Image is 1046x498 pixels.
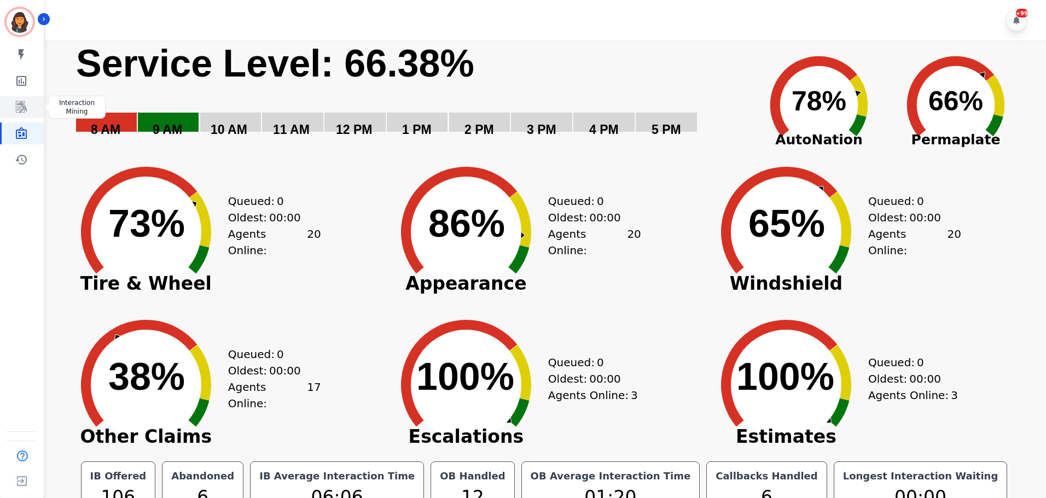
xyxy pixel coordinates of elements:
div: Abandoned [169,468,236,484]
text: 8 AM [91,122,120,137]
span: 0 [277,193,284,209]
div: OB Handled [438,468,507,484]
text: 38% [108,355,185,398]
span: 00:00 [589,209,621,226]
text: 9 AM [153,122,182,137]
div: Longest Interaction Waiting [841,468,1001,484]
span: 20 [947,226,961,259]
text: 10 AM [211,122,247,137]
text: 73% [108,202,185,245]
div: Oldest: [228,362,310,379]
span: 0 [597,193,604,209]
span: 3 [631,387,638,403]
text: 3 PM [527,122,556,137]
div: Agents Online: [228,379,321,412]
span: Other Claims [64,431,228,442]
div: Agents Online: [868,226,961,259]
span: 0 [917,193,924,209]
div: Queued: [228,346,310,362]
span: Permaplate [887,130,1024,150]
div: Callbacks Handled [713,468,820,484]
span: 0 [917,354,924,371]
div: Oldest: [548,209,630,226]
span: 00:00 [269,362,301,379]
span: Tire & Wheel [64,278,228,289]
text: 2 PM [464,122,494,137]
text: 4 PM [589,122,619,137]
div: +99 [1016,9,1028,17]
text: 100% [736,355,834,398]
span: 00:00 [269,209,301,226]
div: IB Offered [88,468,149,484]
span: Appearance [384,278,548,289]
span: 0 [597,354,604,371]
div: Oldest: [868,209,950,226]
div: Oldest: [868,371,950,387]
span: 00:00 [909,371,941,387]
div: Queued: [868,193,950,209]
text: Service Level: 66.38% [76,42,474,85]
span: 0 [277,346,284,362]
div: Queued: [548,354,630,371]
text: 11 AM [273,122,310,137]
text: 12 PM [336,122,372,137]
text: 100% [416,355,514,398]
span: 20 [627,226,641,259]
span: Windshield [704,278,868,289]
text: 78% [792,86,846,116]
div: Agents Online: [548,226,641,259]
text: 1 PM [402,122,432,137]
span: AutoNation [751,130,887,150]
div: Oldest: [228,209,310,226]
div: Agents Online: [868,387,961,403]
img: Bordered avatar [7,9,33,35]
div: Oldest: [548,371,630,387]
span: 3 [951,387,958,403]
div: Agents Online: [548,387,641,403]
div: IB Average Interaction Time [257,468,417,484]
span: 00:00 [589,371,621,387]
span: 20 [307,226,321,259]
div: Queued: [548,193,630,209]
span: Escalations [384,431,548,442]
div: OB Average Interaction Time [528,468,693,484]
text: 5 PM [652,122,681,137]
text: 86% [428,202,505,245]
text: 66% [928,86,983,116]
div: Queued: [868,354,950,371]
span: 17 [307,379,321,412]
div: Agents Online: [228,226,321,259]
div: Queued: [228,193,310,209]
text: 65% [748,202,825,245]
svg: Service Level: 0% [75,40,748,153]
span: 00:00 [909,209,941,226]
span: Estimates [704,431,868,442]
